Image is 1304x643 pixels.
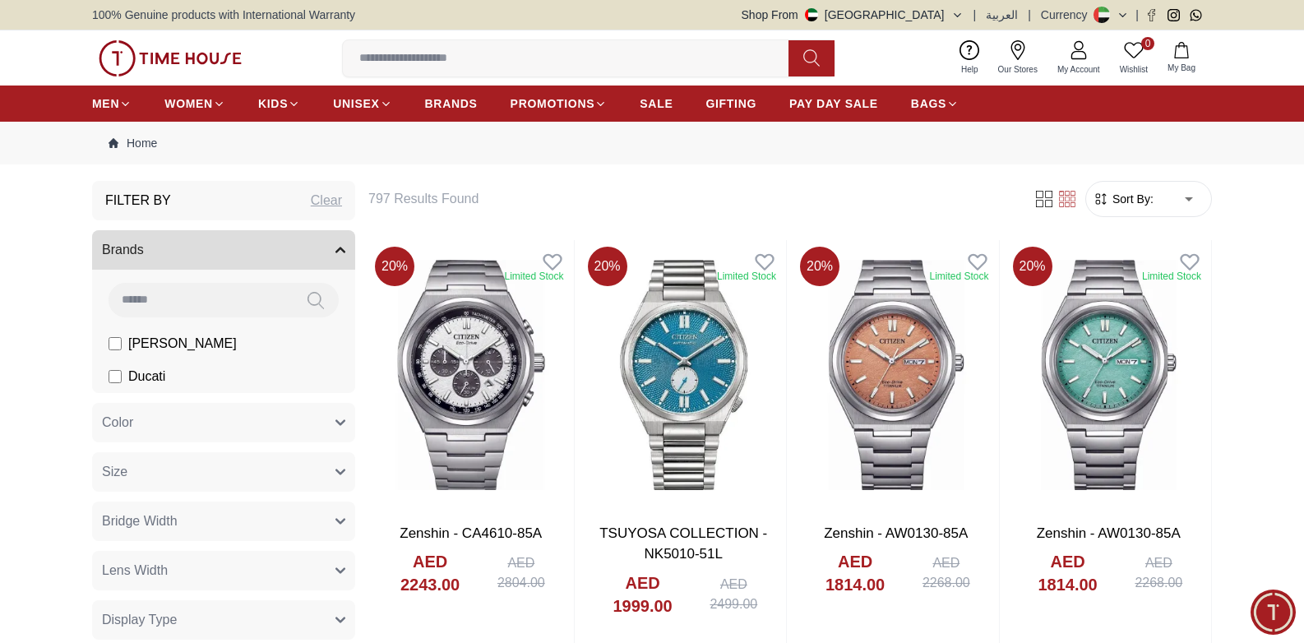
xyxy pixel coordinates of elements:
div: AED 2499.00 [698,575,770,614]
span: Wishlist [1113,63,1154,76]
span: 0 [1141,37,1154,50]
a: GIFTING [705,89,756,118]
div: AED 2268.00 [1123,553,1195,593]
span: 20 % [375,247,414,286]
a: Zenshin - AW0130-85A [824,525,968,541]
span: My Bag [1161,62,1202,74]
span: Brands [102,240,144,260]
div: Limited Stock [929,270,988,283]
div: Chat Widget [1251,590,1296,635]
span: | [1028,7,1031,23]
span: UNISEX [333,95,379,112]
span: | [973,7,977,23]
img: United Arab Emirates [805,8,818,21]
button: Display Type [92,600,355,640]
img: Zenshin - CA4610-85A [368,240,574,510]
button: Shop From[GEOGRAPHIC_DATA] [742,7,964,23]
a: Facebook [1145,9,1158,21]
button: Bridge Width [92,502,355,541]
a: Our Stores [988,37,1047,79]
h6: 797 Results Found [368,189,1013,209]
a: SALE [640,89,673,118]
a: 0Wishlist [1110,37,1158,79]
img: ... [99,40,242,76]
button: Color [92,403,355,442]
img: Zenshin - AW0130-85A [793,240,999,510]
button: Size [92,452,355,492]
a: KIDS [258,89,300,118]
div: Currency [1041,7,1094,23]
span: | [1135,7,1139,23]
img: Zenshin - AW0130-85A [1006,240,1212,510]
div: AED 2268.00 [910,553,982,593]
a: Home [109,135,157,151]
span: Lens Width [102,561,168,581]
span: MEN [92,95,119,112]
a: UNISEX [333,89,391,118]
span: BRANDS [425,95,478,112]
a: BRANDS [425,89,478,118]
div: Limited Stock [504,270,563,283]
h4: AED 1814.00 [1023,550,1113,596]
span: Display Type [102,610,177,630]
h4: AED 1814.00 [810,550,900,596]
a: BAGS [911,89,959,118]
span: PROMOTIONS [511,95,595,112]
span: WOMEN [164,95,213,112]
a: WOMEN [164,89,225,118]
span: 100% Genuine products with International Warranty [92,7,355,23]
div: AED 2804.00 [485,553,557,593]
span: GIFTING [705,95,756,112]
a: Whatsapp [1190,9,1202,21]
button: Brands [92,230,355,270]
span: My Account [1051,63,1107,76]
span: Color [102,413,133,433]
button: Sort By: [1093,191,1154,207]
h4: AED 2243.00 [385,550,475,596]
span: Ducati [128,367,165,386]
a: TSUYOSA COLLECTION - NK5010-51L [599,525,767,562]
span: Help [955,63,985,76]
div: Limited Stock [1142,270,1201,283]
span: Sort By: [1109,191,1154,207]
a: PROMOTIONS [511,89,608,118]
button: My Bag [1158,39,1205,77]
span: Our Stores [992,63,1044,76]
button: Lens Width [92,551,355,590]
span: Size [102,462,127,482]
div: Limited Stock [717,270,776,283]
span: 20 % [1013,247,1052,286]
h4: AED 1999.00 [598,571,688,618]
a: PAY DAY SALE [789,89,878,118]
a: MEN [92,89,132,118]
span: [PERSON_NAME] [128,334,237,354]
img: TSUYOSA COLLECTION - NK5010-51L [581,240,787,510]
input: Ducati [109,370,122,383]
span: BAGS [911,95,946,112]
a: Help [951,37,988,79]
span: Bridge Width [102,511,178,531]
span: PAY DAY SALE [789,95,878,112]
a: Instagram [1168,9,1180,21]
span: SALE [640,95,673,112]
button: العربية [986,7,1018,23]
span: KIDS [258,95,288,112]
a: Zenshin - AW0130-85A [1037,525,1181,541]
h3: Filter By [105,191,171,210]
input: [PERSON_NAME] [109,337,122,350]
nav: Breadcrumb [92,122,1212,164]
span: 20 % [800,247,839,286]
span: 20 % [588,247,627,286]
a: Zenshin - CA4610-85A [400,525,542,541]
div: Clear [311,191,342,210]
